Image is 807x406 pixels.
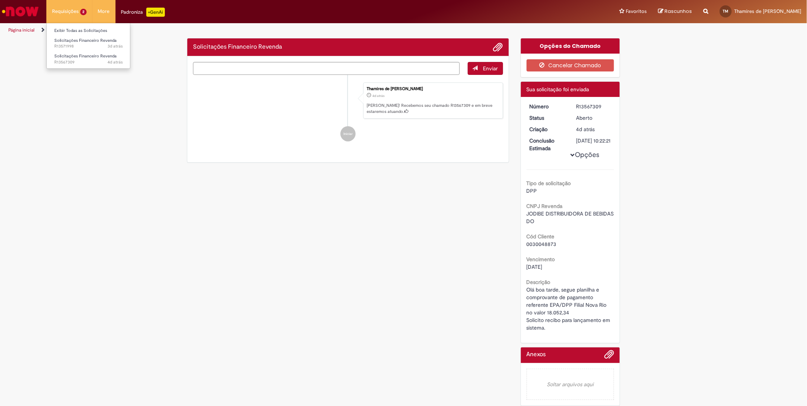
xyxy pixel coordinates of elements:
[372,94,385,98] time: 25/09/2025 15:22:15
[527,369,614,400] em: Soltar arquivos aqui
[54,38,117,43] span: Solicitações Financeiro Revenda
[108,43,123,49] span: 3d atrás
[527,59,614,71] button: Cancelar Chamado
[524,114,571,122] dt: Status
[193,75,503,149] ul: Histórico de tíquete
[52,8,79,15] span: Requisições
[8,27,35,33] a: Página inicial
[468,62,503,75] button: Enviar
[121,8,165,17] div: Padroniza
[47,36,130,51] a: Aberto R13571998 : Solicitações Financeiro Revenda
[527,203,563,209] b: CNPJ Revenda
[372,94,385,98] span: 4d atrás
[1,4,40,19] img: ServiceNow
[6,23,532,37] ul: Trilhas de página
[193,44,282,51] h2: Solicitações Financeiro Revenda Histórico de tíquete
[146,8,165,17] p: +GenAi
[527,286,612,331] span: Olá boa tarde, segue planilha e comprovante de pagamento referente EPA/DPP Filial Nova Rio no val...
[576,125,611,133] div: 25/09/2025 15:22:15
[367,87,499,91] div: Thamires de [PERSON_NAME]
[527,210,616,225] span: JODIBE DISTRIBUIDORA DE BEBIDAS DO
[527,256,555,263] b: Vencimento
[734,8,801,14] span: Thamires de [PERSON_NAME]
[108,59,123,65] span: 4d atrás
[54,59,123,65] span: R13567309
[54,53,117,59] span: Solicitações Financeiro Revenda
[527,86,589,93] span: Sua solicitação foi enviada
[524,103,571,110] dt: Número
[47,52,130,66] a: Aberto R13567309 : Solicitações Financeiro Revenda
[658,8,692,15] a: Rascunhos
[524,125,571,133] dt: Criação
[527,187,537,194] span: DPP
[527,241,557,247] span: 0030048873
[54,43,123,49] span: R13571998
[576,126,595,133] span: 4d atrás
[576,137,611,144] div: [DATE] 10:22:21
[527,263,543,270] span: [DATE]
[98,8,110,15] span: More
[483,65,498,72] span: Enviar
[665,8,692,15] span: Rascunhos
[626,8,647,15] span: Favoritos
[108,59,123,65] time: 25/09/2025 15:22:18
[527,180,571,187] b: Tipo de solicitação
[576,126,595,133] time: 25/09/2025 15:22:15
[527,279,551,285] b: Descrição
[193,82,503,119] li: Thamires de Moraes Melo
[527,233,555,240] b: Cód Cliente
[80,9,87,15] span: 2
[47,27,130,35] a: Exibir Todas as Solicitações
[524,137,571,152] dt: Conclusão Estimada
[367,103,499,114] p: [PERSON_NAME]! Recebemos seu chamado R13567309 e em breve estaremos atuando.
[521,38,620,54] div: Opções do Chamado
[46,23,130,69] ul: Requisições
[723,9,729,14] span: TM
[108,43,123,49] time: 26/09/2025 17:22:52
[527,351,546,358] h2: Anexos
[576,114,611,122] div: Aberto
[576,103,611,110] div: R13567309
